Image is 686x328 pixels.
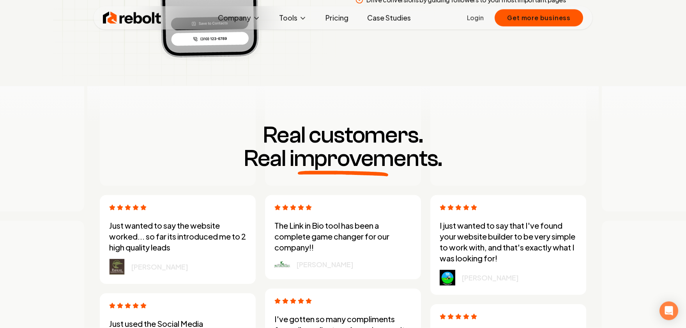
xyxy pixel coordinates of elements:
button: Company [212,10,267,26]
img: logo [440,270,455,286]
a: Pricing [319,10,355,26]
h3: Real customers. [94,123,592,170]
a: Case Studies [361,10,417,26]
a: Login [467,13,484,23]
span: Real improvements. [244,147,442,170]
button: Tools [273,10,313,26]
p: [PERSON_NAME] [131,261,188,272]
p: [PERSON_NAME] [296,259,354,270]
img: logo [109,259,125,275]
p: The Link in Bio tool has been a complete game changer for our company!! [274,220,412,253]
button: Get more business [495,9,583,26]
p: I just wanted to say that I've found your website builder to be very simple to work with, and tha... [440,220,577,264]
img: Rebolt Logo [103,10,161,26]
p: Just wanted to say the website worked... so far its introduced me to 2 high quality leads [109,220,246,253]
img: logo [274,261,290,268]
p: [PERSON_NAME] [461,272,519,283]
div: Open Intercom Messenger [659,302,678,320]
